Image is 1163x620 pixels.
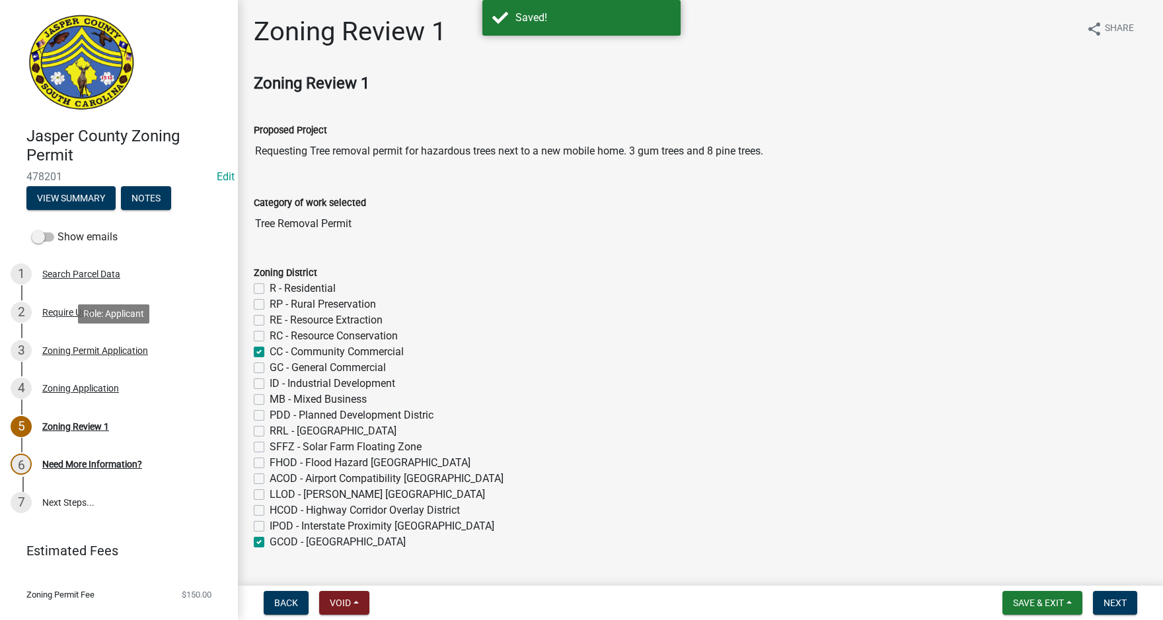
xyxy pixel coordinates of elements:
button: Save & Exit [1002,591,1082,615]
button: Next [1093,591,1137,615]
span: Void [330,598,351,608]
span: 478201 [26,170,211,183]
div: 7 [11,492,32,513]
div: 4 [11,378,32,399]
span: Zoning Permit Fee [26,590,94,599]
label: LLOD - [PERSON_NAME] [GEOGRAPHIC_DATA] [270,487,485,502]
strong: Zoning Review 1 [254,74,369,92]
label: SFFZ - Solar Farm Floating Zone [270,439,422,455]
label: GCOD - [GEOGRAPHIC_DATA] [270,534,406,550]
div: Role: Applicant [78,304,149,324]
label: R - Residential [270,281,336,296]
div: 2 [11,302,32,323]
label: CC - Community Commercial [270,344,404,360]
div: Search Parcel Data [42,269,120,279]
label: HCOD - Highway Corridor Overlay District [270,502,460,518]
label: FHOD - Flood Hazard [GEOGRAPHIC_DATA] [270,455,470,471]
label: RRL - [GEOGRAPHIC_DATA] [270,423,396,439]
a: Estimated Fees [11,537,217,564]
span: Share [1105,21,1134,37]
img: Jasper County, South Carolina [26,14,137,113]
wm-modal-confirm: Edit Application Number [217,170,235,183]
label: RC - Resource Conservation [270,328,398,344]
a: Edit [217,170,235,183]
div: 3 [11,340,32,361]
button: Notes [121,186,171,210]
label: RE - Resource Extraction [270,312,383,328]
div: Saved! [515,10,671,26]
i: share [1086,21,1102,37]
div: 5 [11,416,32,437]
h1: Zoning Review 1 [254,16,446,48]
button: Void [319,591,369,615]
div: Zoning Application [42,384,119,393]
label: RP - Rural Preservation [270,296,376,312]
button: Back [264,591,309,615]
div: Need More Information? [42,460,142,469]
span: $150.00 [182,590,211,599]
label: ID - Industrial Development [270,376,395,392]
label: IPOD - Interstate Proximity [GEOGRAPHIC_DATA] [270,518,494,534]
span: Back [274,598,298,608]
label: Proposed Project [254,126,327,135]
h4: Jasper County Zoning Permit [26,127,227,165]
label: MB - Mixed Business [270,392,367,407]
span: Save & Exit [1013,598,1064,608]
wm-modal-confirm: Notes [121,193,171,204]
div: Zoning Permit Application [42,346,148,355]
div: 6 [11,454,32,475]
label: Show emails [32,229,118,245]
button: shareShare [1076,16,1144,42]
label: GC - General Commercial [270,360,386,376]
div: Require User [42,308,94,317]
label: Category of work selected [254,199,366,208]
label: Zoning District [254,269,317,278]
div: 1 [11,263,32,285]
span: Next [1104,598,1127,608]
div: Zoning Review 1 [42,422,109,431]
label: ACOD - Airport Compatibility [GEOGRAPHIC_DATA] [270,471,504,487]
wm-modal-confirm: Summary [26,193,116,204]
button: View Summary [26,186,116,210]
label: PDD - Planned Development Distric [270,407,433,423]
